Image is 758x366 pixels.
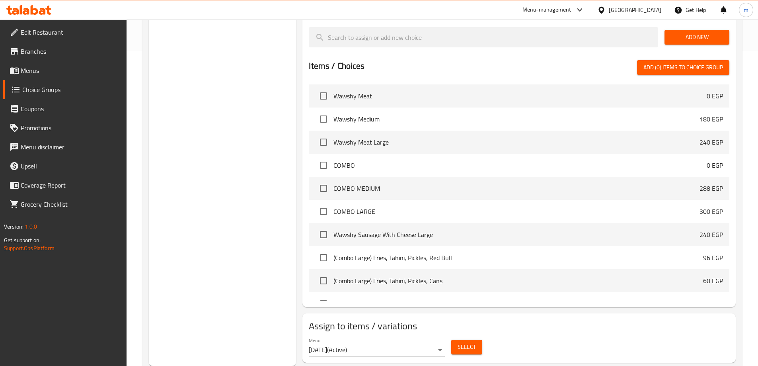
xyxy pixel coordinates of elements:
button: Select [451,340,482,354]
p: 96 EGP [703,253,723,262]
p: 0 EGP [707,91,723,101]
a: Edit Restaurant [3,23,127,42]
span: Wawshy Meat Large [333,137,700,147]
div: [DATE](Active) [309,344,445,356]
div: [GEOGRAPHIC_DATA] [609,6,661,14]
h2: Items / Choices [309,60,364,72]
span: Get support on: [4,235,41,245]
a: Promotions [3,118,127,137]
p: 288 EGP [700,184,723,193]
label: Menu [309,338,320,343]
p: 0 EGP [707,160,723,170]
button: Add (0) items to choice group [637,60,729,75]
span: Choice Groups [22,85,120,94]
span: Promotions [21,123,120,133]
span: Select choice [315,157,332,174]
span: Coverage Report [21,180,120,190]
span: Coupons [21,104,120,114]
span: Select choice [315,134,332,151]
span: Branches [21,47,120,56]
span: Select choice [315,249,332,266]
span: Select choice [315,88,332,104]
span: Grocery Checklist [21,200,120,209]
span: Wawshy Sausage With Cheese Large [333,230,700,239]
span: m [744,6,748,14]
span: (Combo Large) Fries, Tahini, Pickles, Cans [333,276,703,286]
span: Select choice [315,111,332,127]
input: search [309,27,658,47]
p: 240 EGP [700,137,723,147]
span: Select choice [315,226,332,243]
span: Wawshy Medium [333,114,700,124]
span: Select choice [315,272,332,289]
span: Edit Restaurant [21,27,120,37]
p: 96 EGP [703,299,723,309]
span: (Combo Large) Fries, Tahini, Pickles, Red Bull [333,253,703,262]
span: Select choice [315,180,332,197]
span: Upsell [21,161,120,171]
span: Menus [21,66,120,75]
span: Add New [671,32,723,42]
a: Menus [3,61,127,80]
span: Menu disclaimer [21,142,120,152]
a: Choice Groups [3,80,127,99]
span: COMBO [333,160,707,170]
span: Select [458,342,476,352]
span: Version: [4,221,23,232]
span: (Combo Large) Fries, Tahini, Pickles, Fresh Orange Juice [333,299,703,309]
a: Coverage Report [3,176,127,195]
button: Add New [664,30,729,45]
a: Menu disclaimer [3,137,127,157]
p: 180 EGP [700,114,723,124]
span: Add (0) items to choice group [643,63,723,72]
span: Select choice [315,203,332,220]
a: Grocery Checklist [3,195,127,214]
span: Wawshy Meat [333,91,707,101]
span: 1.0.0 [25,221,37,232]
span: COMBO MEDIUM [333,184,700,193]
span: COMBO LARGE [333,207,700,216]
p: 60 EGP [703,276,723,286]
a: Support.OpsPlatform [4,243,55,253]
p: 300 EGP [700,207,723,216]
a: Upsell [3,157,127,176]
a: Branches [3,42,127,61]
p: 240 EGP [700,230,723,239]
div: Menu-management [522,5,571,15]
a: Coupons [3,99,127,118]
span: Select choice [315,296,332,312]
h2: Assign to items / variations [309,320,729,333]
